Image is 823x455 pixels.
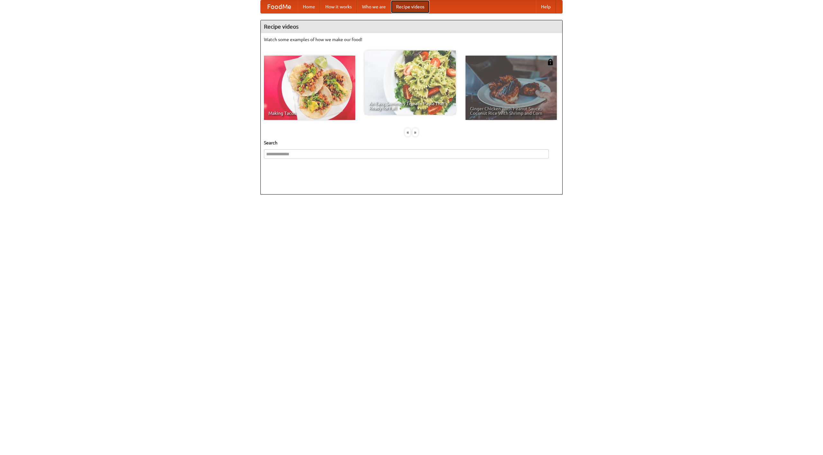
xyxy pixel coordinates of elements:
img: 483408.png [547,59,554,65]
a: Recipe videos [391,0,430,13]
div: « [405,128,411,136]
a: Who we are [357,0,391,13]
a: Home [298,0,320,13]
a: Help [536,0,556,13]
span: An Easy, Summery Tomato Pasta That's Ready for Fall [369,101,451,110]
p: Watch some examples of how we make our food! [264,36,559,43]
a: An Easy, Summery Tomato Pasta That's Ready for Fall [365,50,456,115]
a: How it works [320,0,357,13]
a: FoodMe [261,0,298,13]
h4: Recipe videos [261,20,562,33]
div: » [412,128,418,136]
h5: Search [264,140,559,146]
span: Making Tacos [268,111,351,115]
a: Making Tacos [264,56,355,120]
